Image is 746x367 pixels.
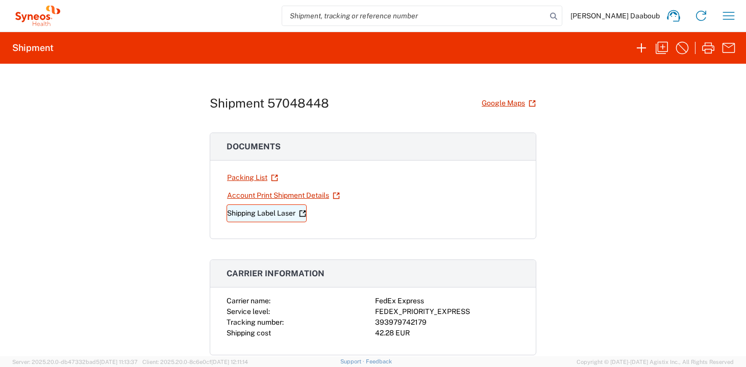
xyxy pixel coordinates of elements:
[340,358,366,364] a: Support
[481,94,536,112] a: Google Maps
[227,142,281,151] span: Documents
[375,317,519,328] div: 393979742179
[227,318,284,326] span: Tracking number:
[210,96,329,111] h1: Shipment 57048448
[375,328,519,338] div: 42.28 EUR
[570,11,660,20] span: [PERSON_NAME] Daaboub
[227,297,270,305] span: Carrier name:
[227,307,270,316] span: Service level:
[227,204,307,222] a: Shipping Label Laser
[100,359,138,365] span: [DATE] 11:13:37
[577,357,734,366] span: Copyright © [DATE]-[DATE] Agistix Inc., All Rights Reserved
[227,329,271,337] span: Shipping cost
[375,296,519,306] div: FedEx Express
[227,269,325,278] span: Carrier information
[227,169,279,187] a: Packing List
[142,359,248,365] span: Client: 2025.20.0-8c6e0cf
[227,187,340,204] a: Account Print Shipment Details
[12,359,138,365] span: Server: 2025.20.0-db47332bad5
[211,359,248,365] span: [DATE] 12:11:14
[366,358,392,364] a: Feedback
[12,42,54,54] h2: Shipment
[282,6,546,25] input: Shipment, tracking or reference number
[375,306,519,317] div: FEDEX_PRIORITY_EXPRESS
